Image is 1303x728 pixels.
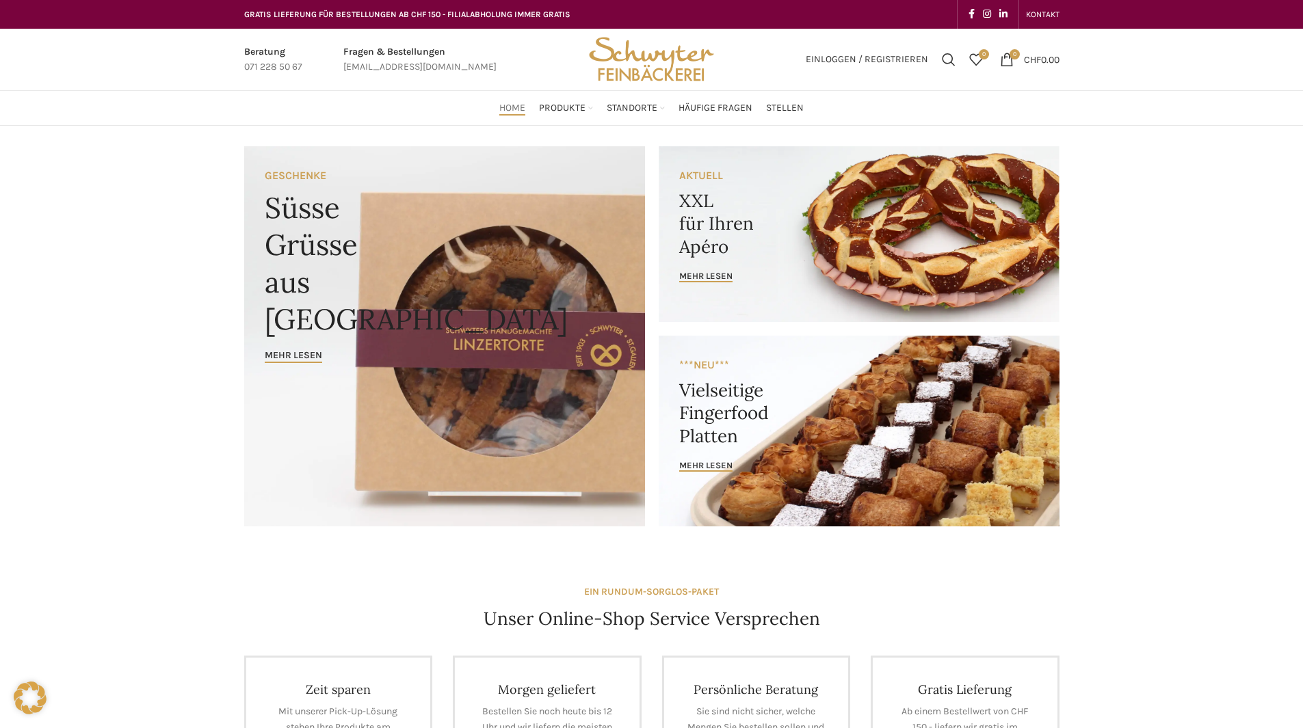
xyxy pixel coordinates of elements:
[584,53,718,64] a: Site logo
[766,102,804,115] span: Stellen
[993,46,1066,73] a: 0 CHF0.00
[962,46,990,73] div: Meine Wunschliste
[343,44,497,75] a: Infobox link
[685,682,828,697] h4: Persönliche Beratung
[607,94,665,122] a: Standorte
[244,10,570,19] span: GRATIS LIEFERUNG FÜR BESTELLUNGEN AB CHF 150 - FILIALABHOLUNG IMMER GRATIS
[607,102,657,115] span: Standorte
[584,29,718,90] img: Bäckerei Schwyter
[806,55,928,64] span: Einloggen / Registrieren
[1026,10,1059,19] span: KONTAKT
[979,49,989,59] span: 0
[244,146,645,526] a: Banner link
[799,46,935,73] a: Einloggen / Registrieren
[1024,53,1059,65] bdi: 0.00
[1010,49,1020,59] span: 0
[237,94,1066,122] div: Main navigation
[244,44,302,75] a: Infobox link
[539,94,593,122] a: Produkte
[935,46,962,73] a: Suchen
[1024,53,1041,65] span: CHF
[679,94,752,122] a: Häufige Fragen
[484,606,820,631] h4: Unser Online-Shop Service Versprechen
[893,682,1037,697] h4: Gratis Lieferung
[539,102,585,115] span: Produkte
[267,682,410,697] h4: Zeit sparen
[1026,1,1059,28] a: KONTAKT
[995,5,1012,24] a: Linkedin social link
[1019,1,1066,28] div: Secondary navigation
[475,682,619,697] h4: Morgen geliefert
[766,94,804,122] a: Stellen
[679,102,752,115] span: Häufige Fragen
[659,336,1059,526] a: Banner link
[964,5,979,24] a: Facebook social link
[499,94,525,122] a: Home
[659,146,1059,322] a: Banner link
[499,102,525,115] span: Home
[584,586,719,597] strong: EIN RUNDUM-SORGLOS-PAKET
[962,46,990,73] a: 0
[979,5,995,24] a: Instagram social link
